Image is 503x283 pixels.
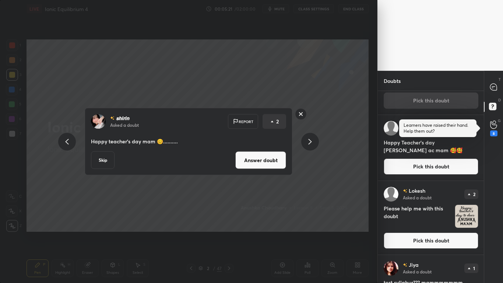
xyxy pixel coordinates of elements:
p: Asked a doubt [403,269,432,275]
button: Pick this doubt [384,158,478,175]
img: default.png [384,121,398,136]
p: Happy teacher's day mam 😊.......... [91,138,286,145]
h4: Please help me with this doubt [384,205,452,228]
p: 𝙨𝙝𝙞𝙧𝙞𝙣 [116,115,129,121]
img: no-rating-badge.077c3623.svg [403,263,407,267]
p: D [498,97,501,103]
img: no-rating-badge.077c3623.svg [403,189,407,193]
button: Skip [91,151,115,169]
img: 4871ed68edcb45c5a7a87aab8ff37c8b.jpg [91,114,106,129]
p: 2 [473,192,475,196]
p: 2 [276,118,279,125]
img: default.png [384,187,398,202]
p: T [499,77,501,82]
div: grid [378,91,484,283]
button: Pick this doubt [384,233,478,249]
p: Asked a doubt [110,122,139,128]
p: Lokesh [409,188,425,194]
h4: Happy Teacher's day [PERSON_NAME] ac mam 🥰🥰 [384,139,478,154]
p: Doubts [378,71,407,91]
img: no-rating-badge.077c3623.svg [110,116,115,120]
p: G [498,118,501,123]
button: Answer doubt [235,151,286,169]
div: 8 [490,130,497,136]
img: 17570593009HTMXL.JPEG [455,205,478,228]
img: 07c54468c75b40b69e66220ad6cff28b.jpg [384,261,398,276]
div: Report [228,114,258,129]
p: Asked a doubt [403,195,432,200]
p: Jiya [409,262,419,268]
p: 1 [473,266,475,270]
